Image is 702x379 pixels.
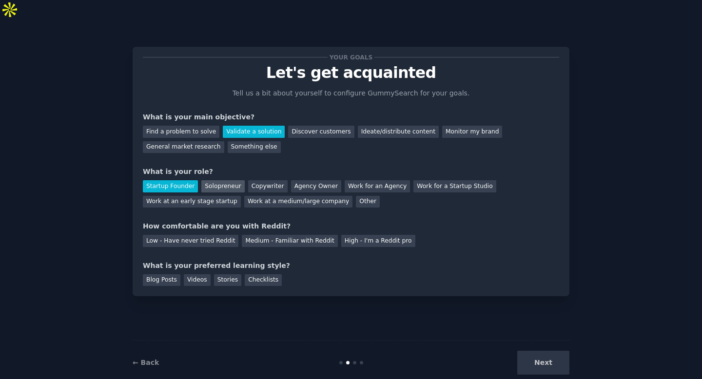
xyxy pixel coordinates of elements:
div: Work at an early stage startup [143,196,241,208]
div: Checklists [245,274,282,286]
div: Work at a medium/large company [244,196,352,208]
div: Low - Have never tried Reddit [143,235,238,247]
div: Ideate/distribute content [358,126,439,138]
div: Videos [184,274,211,286]
div: How comfortable are you with Reddit? [143,221,559,231]
div: Stories [214,274,241,286]
div: What is your role? [143,167,559,177]
a: ← Back [133,359,159,366]
div: Copywriter [248,180,288,192]
div: Other [356,196,380,208]
div: Discover customers [288,126,354,138]
div: Validate a solution [223,126,285,138]
div: Work for an Agency [345,180,410,192]
div: Startup Founder [143,180,198,192]
p: Let's get acquainted [143,64,559,81]
div: General market research [143,141,224,153]
div: What is your preferred learning style? [143,261,559,271]
span: Your goals [328,52,374,62]
div: Solopreneur [201,180,244,192]
div: Find a problem to solve [143,126,219,138]
div: What is your main objective? [143,112,559,122]
p: Tell us a bit about yourself to configure GummySearch for your goals. [228,88,474,98]
div: Medium - Familiar with Reddit [242,235,337,247]
div: Monitor my brand [442,126,502,138]
div: High - I'm a Reddit pro [341,235,415,247]
div: Agency Owner [291,180,341,192]
div: Blog Posts [143,274,180,286]
div: Something else [228,141,281,153]
div: Work for a Startup Studio [413,180,496,192]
